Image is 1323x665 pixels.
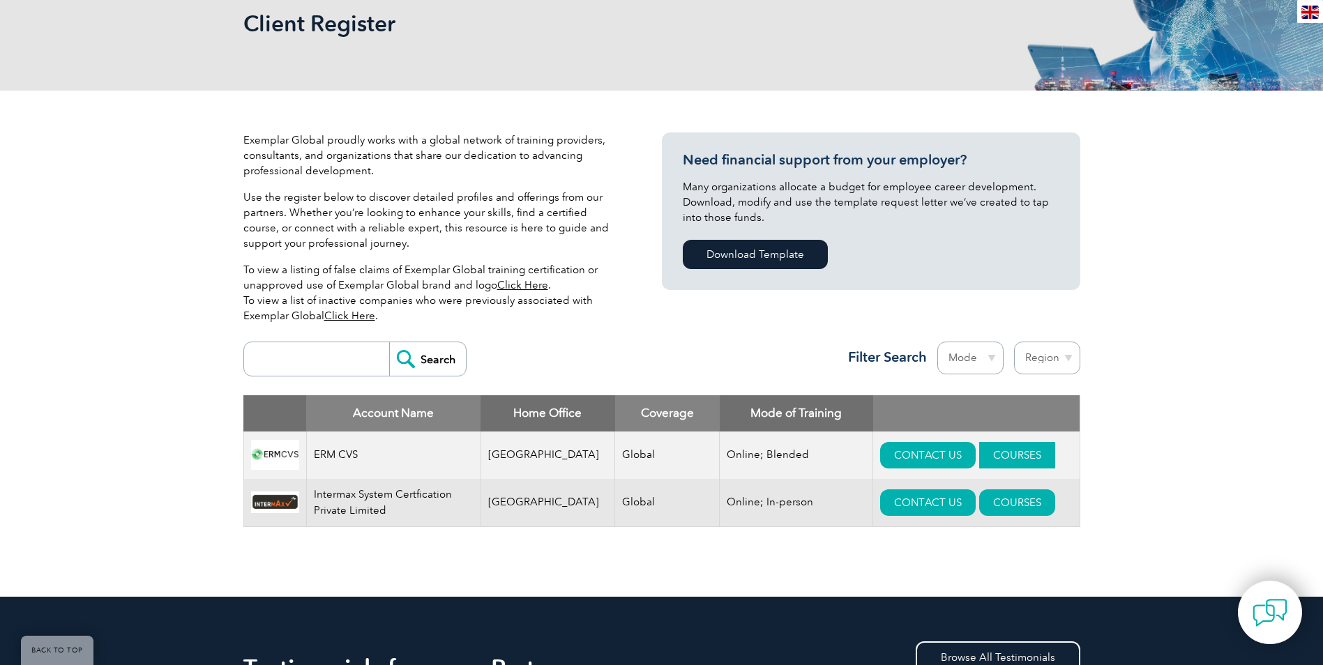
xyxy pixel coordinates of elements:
[1301,6,1319,19] img: en
[720,479,873,527] td: Online; In-person
[497,279,548,291] a: Click Here
[615,431,720,479] td: Global
[243,132,620,178] p: Exemplar Global proudly works with a global network of training providers, consultants, and organ...
[243,262,620,323] p: To view a listing of false claims of Exemplar Global training certification or unapproved use of ...
[720,431,873,479] td: Online; Blended
[481,431,615,479] td: [GEOGRAPHIC_DATA]
[720,395,873,431] th: Mode of Training: activate to sort column ascending
[389,342,466,376] input: Search
[880,489,976,516] a: CONTACT US
[615,395,720,431] th: Coverage: activate to sort column ascending
[979,442,1055,468] a: COURSES
[683,151,1059,169] h3: Need financial support from your employer?
[251,440,299,469] img: 607f6408-376f-eb11-a812-002248153038-logo.png
[880,442,976,468] a: CONTACT US
[481,479,615,527] td: [GEOGRAPHIC_DATA]
[615,479,720,527] td: Global
[243,190,620,251] p: Use the register below to discover detailed profiles and offerings from our partners. Whether you...
[979,489,1055,516] a: COURSES
[873,395,1080,431] th: : activate to sort column ascending
[243,13,829,35] h2: Client Register
[683,179,1059,225] p: Many organizations allocate a budget for employee career development. Download, modify and use th...
[324,309,375,322] a: Click Here
[306,431,481,479] td: ERM CVS
[251,491,299,513] img: 52fd134e-c3ec-ee11-a1fd-000d3ad2b4d6-logo.jpg
[1253,595,1287,630] img: contact-chat.png
[21,636,93,665] a: BACK TO TOP
[481,395,615,431] th: Home Office: activate to sort column ascending
[840,349,927,366] h3: Filter Search
[306,395,481,431] th: Account Name: activate to sort column descending
[306,479,481,527] td: Intermax System Certfication Private Limited
[683,240,828,269] a: Download Template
